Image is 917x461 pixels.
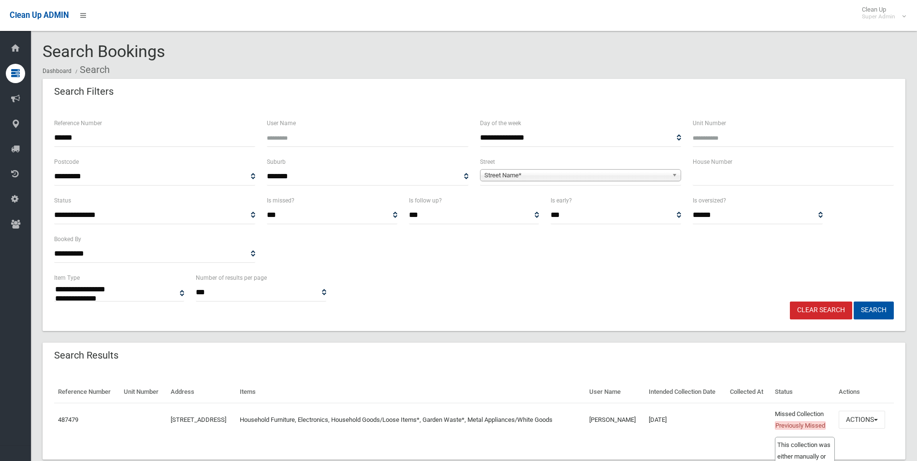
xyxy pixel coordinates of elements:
label: Unit Number [693,118,726,129]
span: Clean Up ADMIN [10,11,69,20]
small: Super Admin [862,13,895,20]
label: Status [54,195,71,206]
label: Suburb [267,157,286,167]
label: Number of results per page [196,273,267,283]
label: Reference Number [54,118,102,129]
a: 487479 [58,416,78,423]
th: Items [236,381,586,403]
th: Intended Collection Date [645,381,726,403]
th: Status [771,381,835,403]
header: Search Results [43,346,130,365]
button: Search [854,302,894,319]
span: Street Name* [484,170,668,181]
td: Household Furniture, Electronics, Household Goods/Loose Items*, Garden Waste*, Metal Appliances/W... [236,403,586,436]
label: House Number [693,157,732,167]
th: Actions [835,381,894,403]
header: Search Filters [43,82,125,101]
span: Previously Missed [775,421,826,430]
a: Dashboard [43,68,72,74]
label: Is missed? [267,195,294,206]
span: Clean Up [857,6,905,20]
label: User Name [267,118,296,129]
th: Address [167,381,236,403]
label: Booked By [54,234,81,245]
label: Postcode [54,157,79,167]
label: Street [480,157,495,167]
a: Clear Search [790,302,852,319]
li: Search [73,61,110,79]
button: Actions [839,411,885,429]
th: User Name [585,381,644,403]
td: [PERSON_NAME] [585,403,644,436]
label: Day of the week [480,118,521,129]
label: Is follow up? [409,195,442,206]
th: Reference Number [54,381,120,403]
label: Item Type [54,273,80,283]
span: Search Bookings [43,42,165,61]
th: Collected At [726,381,771,403]
label: Is early? [551,195,572,206]
td: Missed Collection [771,403,835,436]
th: Unit Number [120,381,166,403]
a: [STREET_ADDRESS] [171,416,226,423]
td: [DATE] [645,403,726,436]
label: Is oversized? [693,195,726,206]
